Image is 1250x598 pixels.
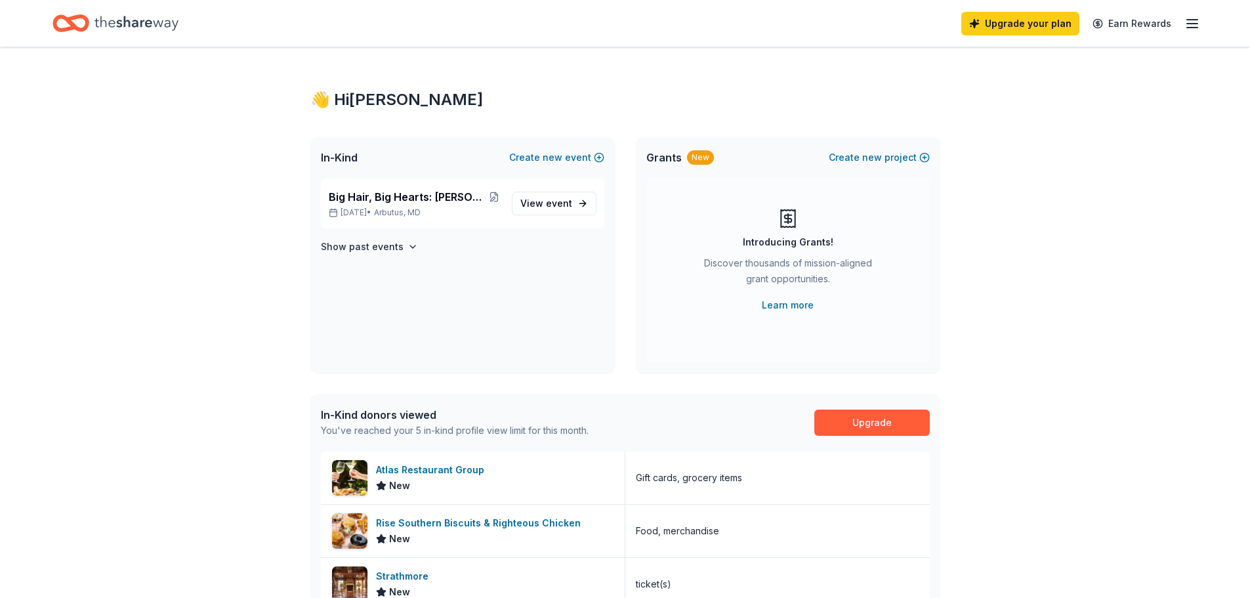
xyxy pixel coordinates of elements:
span: In-Kind [321,150,358,165]
span: New [389,531,410,547]
a: View event [512,192,596,215]
button: Createnewevent [509,150,604,165]
a: Upgrade [814,410,930,436]
a: Upgrade your plan [961,12,1079,35]
button: Show past events [321,239,418,255]
span: New [389,478,410,494]
h4: Show past events [321,239,404,255]
div: Strathmore [376,568,434,584]
span: Arbutus, MD [374,207,421,218]
div: Rise Southern Biscuits & Righteous Chicken [376,515,586,531]
span: View [520,196,572,211]
img: Image for Rise Southern Biscuits & Righteous Chicken [332,513,367,549]
div: Atlas Restaurant Group [376,462,490,478]
span: Grants [646,150,682,165]
img: Image for Atlas Restaurant Group [332,460,367,496]
div: New [687,150,714,165]
a: Learn more [762,297,814,313]
span: event [546,198,572,209]
span: Big Hair, Big Hearts: [PERSON_NAME]'s Birthday Fundraiser [329,189,488,205]
a: Home [52,8,178,39]
div: Gift cards, grocery items [636,470,742,486]
a: Earn Rewards [1085,12,1179,35]
div: In-Kind donors viewed [321,407,589,423]
span: new [862,150,882,165]
span: new [543,150,562,165]
div: Food, merchandise [636,523,719,539]
button: Createnewproject [829,150,930,165]
p: [DATE] • [329,207,501,218]
div: Introducing Grants! [743,234,833,250]
div: ticket(s) [636,576,671,592]
div: Discover thousands of mission-aligned grant opportunities. [699,255,877,292]
div: You've reached your 5 in-kind profile view limit for this month. [321,423,589,438]
div: 👋 Hi [PERSON_NAME] [310,89,940,110]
